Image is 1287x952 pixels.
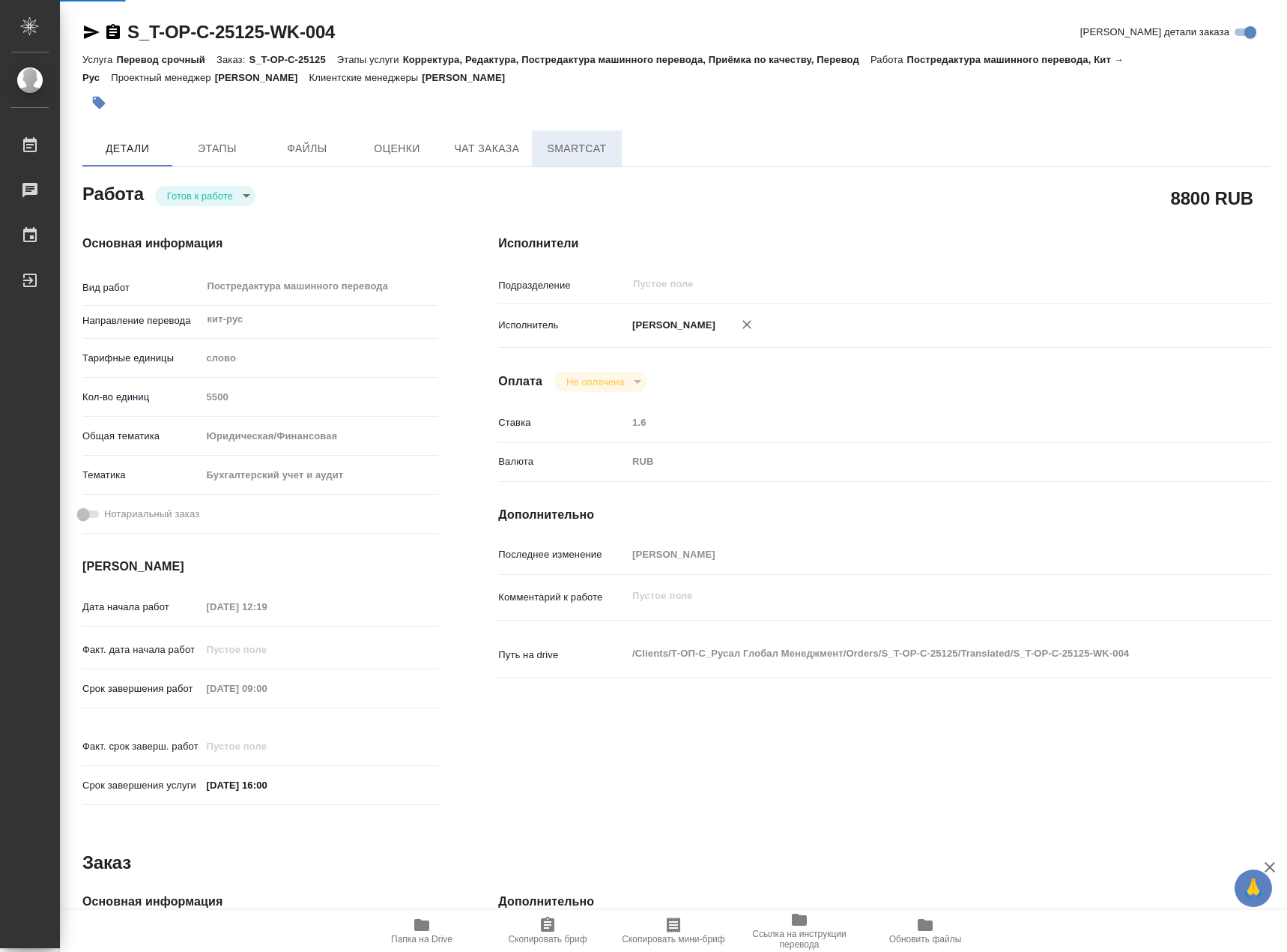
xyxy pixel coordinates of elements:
[215,72,309,83] p: [PERSON_NAME]
[163,190,237,202] button: Готов к работе
[611,910,736,952] button: Скопировать мини-бриф
[1235,870,1272,907] button: 🙏
[201,678,332,699] input: Пустое поле
[82,778,201,793] p: Срок завершения услуги
[104,23,122,41] button: Скопировать ссылку
[201,346,438,371] div: слово
[82,23,100,41] button: Скопировать ссылку для ЯМессенджера
[498,373,542,391] h4: Оплата
[632,275,1171,293] input: Пустое поле
[736,910,862,952] button: Ссылка на инструкции перевода
[201,386,438,408] input: Пустое поле
[82,54,116,65] p: Услуга
[91,139,163,158] span: Детали
[127,22,335,42] a: S_T-OP-C-25125-WK-004
[82,468,201,483] p: Тематика
[498,893,1271,911] h4: Дополнительно
[889,934,962,945] span: Обновить файлы
[82,851,131,875] h2: Заказ
[82,351,201,366] p: Тарифные единицы
[485,910,611,952] button: Скопировать бриф
[627,449,1206,475] div: RUB
[181,139,253,158] span: Этапы
[870,54,907,65] p: Работа
[271,139,343,158] span: Файлы
[201,463,438,488] div: Бухгалтерский учет и аудит
[498,648,627,663] p: Путь на drive
[627,641,1206,666] textarea: /Clients/Т-ОП-С_Русал Глобал Менеджмент/Orders/S_T-OP-C-25125/Translated/S_T-OP-C-25125-WK-004
[82,390,201,405] p: Кол-во единиц
[155,186,255,206] div: Готов к работе
[104,507,199,522] span: Нотариальный заказ
[216,54,249,65] p: Заказ:
[451,139,523,158] span: Чат заказа
[1171,185,1253,211] h2: 8800 RUB
[249,54,336,65] p: S_T-OP-C-25125
[309,72,423,83] p: Клиентские менеджеры
[627,412,1206,433] input: Пустое поле
[391,934,452,945] span: Папка на Drive
[82,558,438,576] h4: [PERSON_NAME]
[498,235,1271,253] h4: Исполнители
[359,910,485,952] button: Папка на Drive
[201,735,332,757] input: Пустое поле
[745,929,853,950] span: Ссылка на инструкции перевода
[498,590,627,605] p: Комментарий к работе
[403,54,870,65] p: Корректура, Редактура, Постредактура машинного перевода, Приёмка по качеству, Перевод
[622,934,724,945] span: Скопировать мини-бриф
[82,681,201,696] p: Срок завершения работ
[82,313,201,328] p: Направление перевода
[82,600,201,615] p: Дата начала работ
[562,376,629,388] button: Не оплачена
[627,318,715,333] p: [PERSON_NAME]
[498,318,627,333] p: Исполнитель
[201,639,332,660] input: Пустое поле
[201,424,438,449] div: Юридическая/Финансовая
[361,139,433,158] span: Оценки
[498,506,1271,524] h4: Дополнительно
[554,372,646,392] div: Готов к работе
[82,739,201,754] p: Факт. срок заверш. работ
[82,429,201,444] p: Общая тематика
[541,139,613,158] span: SmartCat
[82,179,144,206] h2: Работа
[116,54,216,65] p: Перевод срочный
[498,454,627,469] p: Валюта
[201,774,332,796] input: ✎ Введи что-нибудь
[82,642,201,657] p: Факт. дата начала работ
[82,86,115,119] button: Добавить тэг
[337,54,403,65] p: Этапы услуги
[82,893,438,911] h4: Основная информация
[498,547,627,562] p: Последнее изменение
[498,278,627,293] p: Подразделение
[1080,25,1229,40] span: [PERSON_NAME] детали заказа
[508,934,587,945] span: Скопировать бриф
[82,280,201,295] p: Вид работ
[498,415,627,430] p: Ставка
[201,596,332,618] input: Пустое поле
[422,72,516,83] p: [PERSON_NAME]
[627,543,1206,565] input: Пустое поле
[1241,873,1266,904] span: 🙏
[862,910,988,952] button: Обновить файлы
[82,235,438,253] h4: Основная информация
[111,72,214,83] p: Проектный менеджер
[730,308,763,341] button: Удалить исполнителя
